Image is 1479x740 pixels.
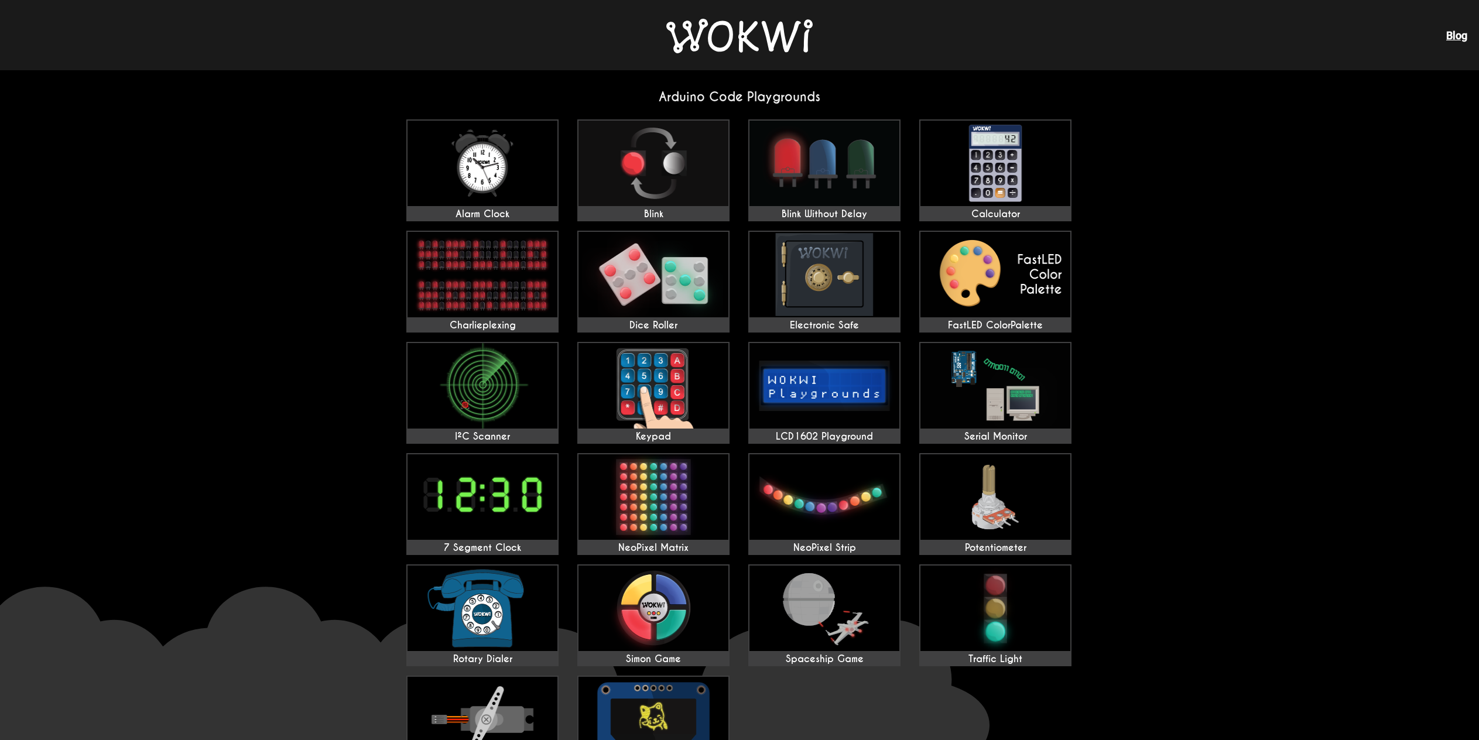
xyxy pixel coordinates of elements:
[749,208,899,220] div: Blink Without Delay
[578,566,728,651] img: Simon Game
[919,453,1071,555] a: Potentiometer
[578,232,728,317] img: Dice Roller
[408,208,557,220] div: Alarm Clock
[408,566,557,651] img: Rotary Dialer
[749,431,899,443] div: LCD1602 Playground
[577,231,730,333] a: Dice Roller
[408,121,557,206] img: Alarm Clock
[406,231,559,333] a: Charlieplexing
[748,453,901,555] a: NeoPixel Strip
[408,653,557,665] div: Rotary Dialer
[666,19,813,53] img: Wokwi
[408,542,557,554] div: 7 Segment Clock
[748,231,901,333] a: Electronic Safe
[578,653,728,665] div: Simon Game
[749,232,899,317] img: Electronic Safe
[406,453,559,555] a: 7 Segment Clock
[578,454,728,540] img: NeoPixel Matrix
[406,342,559,444] a: I²C Scanner
[406,564,559,666] a: Rotary Dialer
[577,564,730,666] a: Simon Game
[578,121,728,206] img: Blink
[748,119,901,221] a: Blink Without Delay
[577,342,730,444] a: Keypad
[920,566,1070,651] img: Traffic Light
[749,542,899,554] div: NeoPixel Strip
[408,343,557,429] img: I²C Scanner
[578,208,728,220] div: Blink
[919,231,1071,333] a: FastLED ColorPalette
[920,121,1070,206] img: Calculator
[749,653,899,665] div: Spaceship Game
[920,232,1070,317] img: FastLED ColorPalette
[578,542,728,554] div: NeoPixel Matrix
[577,453,730,555] a: NeoPixel Matrix
[577,119,730,221] a: Blink
[749,454,899,540] img: NeoPixel Strip
[919,564,1071,666] a: Traffic Light
[397,89,1082,105] h2: Arduino Code Playgrounds
[920,431,1070,443] div: Serial Monitor
[1446,29,1467,42] a: Blog
[919,342,1071,444] a: Serial Monitor
[578,431,728,443] div: Keypad
[749,121,899,206] img: Blink Without Delay
[920,454,1070,540] img: Potentiometer
[749,343,899,429] img: LCD1602 Playground
[748,342,901,444] a: LCD1602 Playground
[920,208,1070,220] div: Calculator
[408,431,557,443] div: I²C Scanner
[920,343,1070,429] img: Serial Monitor
[406,119,559,221] a: Alarm Clock
[920,320,1070,331] div: FastLED ColorPalette
[748,564,901,666] a: Spaceship Game
[920,653,1070,665] div: Traffic Light
[919,119,1071,221] a: Calculator
[408,454,557,540] img: 7 Segment Clock
[578,343,728,429] img: Keypad
[408,320,557,331] div: Charlieplexing
[920,542,1070,554] div: Potentiometer
[408,232,557,317] img: Charlieplexing
[749,566,899,651] img: Spaceship Game
[749,320,899,331] div: Electronic Safe
[578,320,728,331] div: Dice Roller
